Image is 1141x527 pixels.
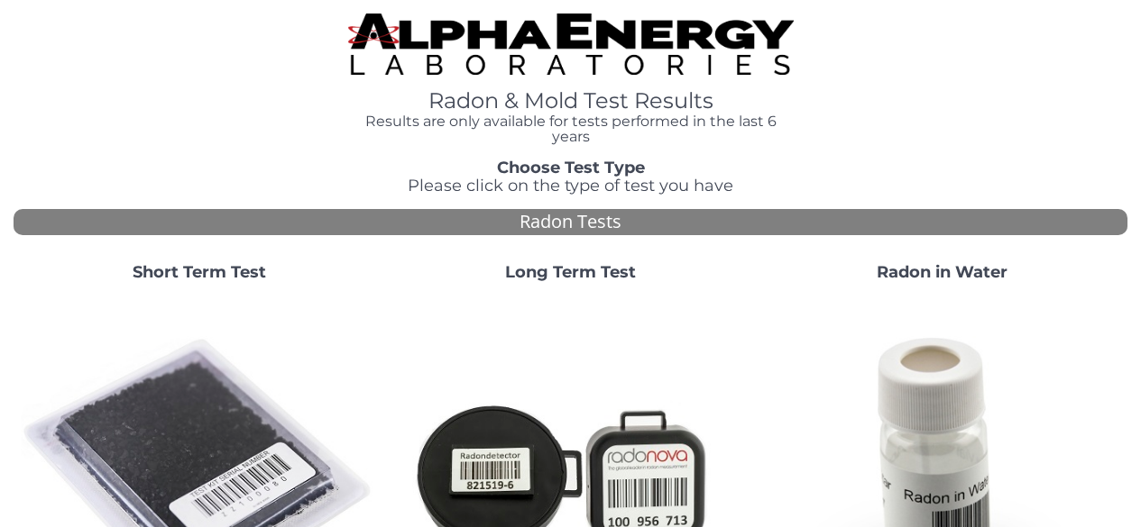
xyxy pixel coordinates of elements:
[348,114,794,145] h4: Results are only available for tests performed in the last 6 years
[348,89,794,113] h1: Radon & Mold Test Results
[877,262,1008,282] strong: Radon in Water
[133,262,266,282] strong: Short Term Test
[348,14,794,75] img: TightCrop.jpg
[505,262,636,282] strong: Long Term Test
[497,158,645,177] strong: Choose Test Type
[14,209,1127,235] div: Radon Tests
[408,176,733,195] span: Please click on the type of test you have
